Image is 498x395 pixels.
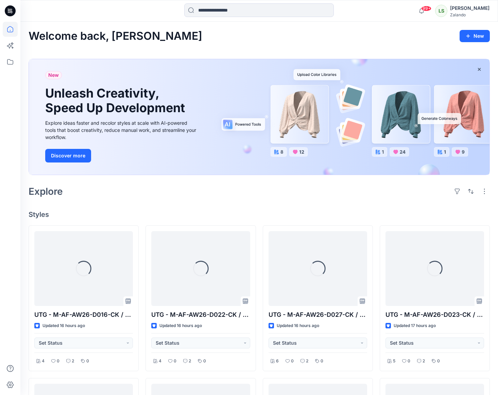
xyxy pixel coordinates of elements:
div: LS [435,5,447,17]
div: Zalando [450,12,490,17]
h2: Welcome back, [PERSON_NAME] [29,30,202,42]
div: Explore ideas faster and recolor styles at scale with AI-powered tools that boost creativity, red... [45,119,198,141]
p: Updated 17 hours ago [394,322,436,329]
p: UTG - M-AF-AW26-D022-CK / 120456 [151,310,250,320]
p: UTG - M-AF-AW26-D016-CK / 120447 [34,310,133,320]
span: New [48,71,59,79]
p: 0 [86,358,89,365]
span: 99+ [421,6,431,11]
h1: Unleash Creativity, Speed Up Development [45,86,188,115]
p: 0 [321,358,323,365]
p: 2 [423,358,425,365]
p: 0 [203,358,206,365]
p: UTG - M-AF-AW26-D023-CK / 120457 [385,310,484,320]
p: UTG - M-AF-AW26-D027-CK / 120459 [269,310,367,320]
p: Updated 16 hours ago [277,322,319,329]
p: 5 [393,358,395,365]
p: 0 [57,358,59,365]
p: Updated 16 hours ago [42,322,85,329]
p: 0 [408,358,410,365]
p: Updated 16 hours ago [159,322,202,329]
h4: Styles [29,210,490,219]
p: 2 [72,358,74,365]
p: 2 [306,358,308,365]
p: 0 [291,358,294,365]
p: 0 [174,358,176,365]
p: 0 [437,358,440,365]
h2: Explore [29,186,63,197]
p: 4 [42,358,45,365]
p: 2 [189,358,191,365]
div: [PERSON_NAME] [450,4,490,12]
button: Discover more [45,149,91,162]
button: New [460,30,490,42]
a: Discover more [45,149,198,162]
p: 6 [276,358,279,365]
p: 4 [159,358,161,365]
